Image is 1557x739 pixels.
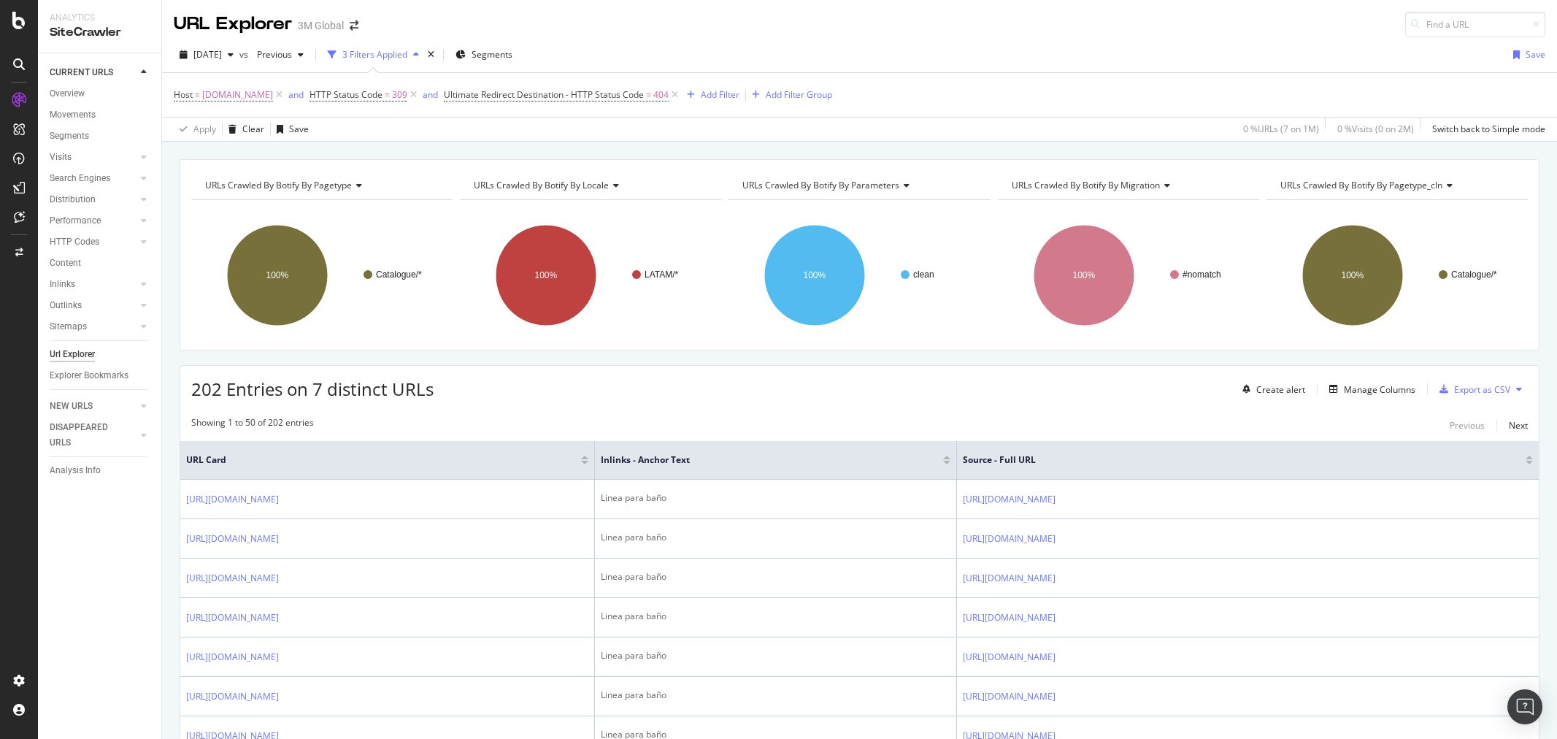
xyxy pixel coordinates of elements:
[601,689,951,702] div: Linea para baño
[963,532,1056,546] a: [URL][DOMAIN_NAME]
[50,420,137,451] a: DISAPPEARED URLS
[288,88,304,102] button: and
[653,85,669,105] span: 404
[1323,380,1415,398] button: Manage Columns
[472,48,512,61] span: Segments
[322,43,425,66] button: 3 Filters Applied
[1432,123,1545,135] div: Switch back to Simple mode
[50,24,150,41] div: SiteCrawler
[425,47,437,62] div: times
[266,270,289,280] text: 100%
[205,179,352,191] span: URLs Crawled By Botify By pagetype
[1009,174,1246,197] h4: URLs Crawled By Botify By migration
[174,43,239,66] button: [DATE]
[728,212,990,339] svg: A chart.
[195,88,200,101] span: =
[191,377,434,401] span: 202 Entries on 7 distinct URLs
[1405,12,1545,37] input: Find a URL
[385,88,390,101] span: =
[191,212,453,339] svg: A chart.
[50,171,137,186] a: Search Engines
[1337,123,1414,135] div: 0 % Visits ( 0 on 2M )
[193,48,222,61] span: 2025 Aug. 17th
[50,463,151,478] a: Analysis Info
[50,399,93,414] div: NEW URLS
[50,65,113,80] div: CURRENT URLS
[1280,179,1442,191] span: URLs Crawled By Botify By pagetype_cln
[50,171,110,186] div: Search Engines
[1277,174,1515,197] h4: URLs Crawled By Botify By pagetype_cln
[601,531,951,544] div: Linea para baño
[963,453,1504,467] span: Source - Full URL
[701,88,739,101] div: Add Filter
[251,43,310,66] button: Previous
[186,689,279,704] a: [URL][DOMAIN_NAME]
[50,347,95,362] div: Url Explorer
[239,48,251,61] span: vs
[50,129,151,144] a: Segments
[50,319,87,334] div: Sitemaps
[423,88,438,101] div: and
[50,368,128,383] div: Explorer Bookmarks
[186,650,279,665] a: [URL][DOMAIN_NAME]
[1237,378,1305,401] button: Create alert
[50,86,85,102] div: Overview
[1507,43,1545,66] button: Save
[1266,212,1528,339] div: A chart.
[1243,123,1319,135] div: 0 % URLs ( 7 on 1M )
[646,88,651,101] span: =
[1509,419,1528,432] div: Next
[804,270,826,280] text: 100%
[50,256,81,271] div: Content
[50,192,96,207] div: Distribution
[342,48,407,61] div: 3 Filters Applied
[601,649,951,662] div: Linea para baño
[242,123,264,135] div: Clear
[50,277,75,292] div: Inlinks
[450,43,518,66] button: Segments
[186,532,279,546] a: [URL][DOMAIN_NAME]
[444,88,644,101] span: Ultimate Redirect Destination - HTTP Status Code
[645,269,679,280] text: LATAM/*
[50,150,72,165] div: Visits
[392,85,407,105] span: 309
[471,174,708,197] h4: URLs Crawled By Botify By locale
[601,570,951,583] div: Linea para baño
[50,213,101,229] div: Performance
[460,212,721,339] svg: A chart.
[1341,270,1364,280] text: 100%
[50,234,99,250] div: HTTP Codes
[681,86,739,104] button: Add Filter
[186,610,279,625] a: [URL][DOMAIN_NAME]
[746,86,832,104] button: Add Filter Group
[1426,118,1545,141] button: Switch back to Simple mode
[1526,48,1545,61] div: Save
[535,270,558,280] text: 100%
[963,492,1056,507] a: [URL][DOMAIN_NAME]
[202,85,273,105] span: [DOMAIN_NAME]
[1451,269,1497,280] text: Catalogue/*
[474,179,609,191] span: URLs Crawled By Botify By locale
[50,12,150,24] div: Analytics
[50,399,137,414] a: NEW URLS
[50,129,89,144] div: Segments
[1509,416,1528,434] button: Next
[913,269,934,280] text: clean
[50,150,137,165] a: Visits
[186,492,279,507] a: [URL][DOMAIN_NAME]
[998,212,1259,339] svg: A chart.
[963,610,1056,625] a: [URL][DOMAIN_NAME]
[766,88,832,101] div: Add Filter Group
[1256,383,1305,396] div: Create alert
[1012,179,1160,191] span: URLs Crawled By Botify By migration
[963,650,1056,665] a: [URL][DOMAIN_NAME]
[310,88,382,101] span: HTTP Status Code
[50,277,137,292] a: Inlinks
[186,453,577,467] span: URL Card
[289,123,309,135] div: Save
[50,368,151,383] a: Explorer Bookmarks
[298,18,344,33] div: 3M Global
[251,48,292,61] span: Previous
